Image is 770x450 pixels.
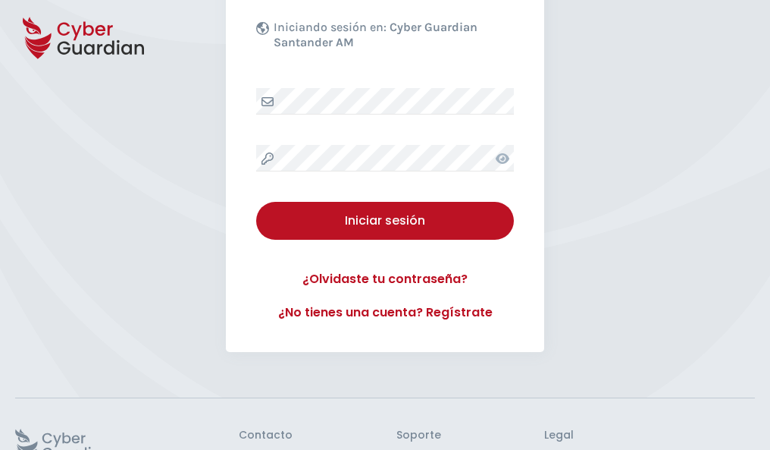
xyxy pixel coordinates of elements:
a: ¿No tienes una cuenta? Regístrate [256,304,514,322]
h3: Contacto [239,429,293,442]
h3: Legal [544,429,755,442]
a: ¿Olvidaste tu contraseña? [256,270,514,288]
div: Iniciar sesión [268,212,502,230]
h3: Soporte [396,429,441,442]
button: Iniciar sesión [256,202,514,240]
